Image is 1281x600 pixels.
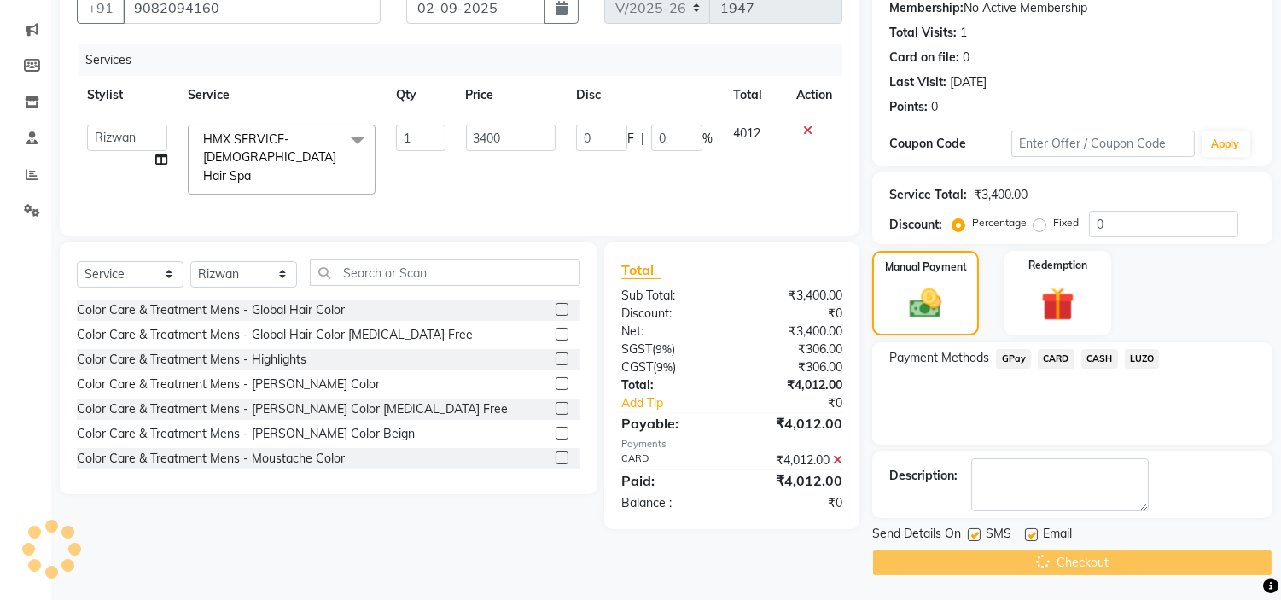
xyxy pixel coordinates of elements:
[732,413,856,434] div: ₹4,012.00
[1011,131,1194,157] input: Enter Offer / Coupon Code
[627,130,634,148] span: F
[889,98,928,116] div: Points:
[753,394,856,412] div: ₹0
[996,349,1031,369] span: GPay
[608,323,732,341] div: Net:
[608,451,732,469] div: CARD
[974,186,1028,204] div: ₹3,400.00
[608,358,732,376] div: ( )
[77,301,345,319] div: Color Care & Treatment Mens - Global Hair Color
[732,323,856,341] div: ₹3,400.00
[963,49,969,67] div: 0
[1031,283,1085,325] img: _gift.svg
[77,376,380,393] div: Color Care & Treatment Mens - [PERSON_NAME] Color
[608,470,732,491] div: Paid:
[1053,215,1079,230] label: Fixed
[77,76,178,114] th: Stylist
[732,376,856,394] div: ₹4,012.00
[960,24,967,42] div: 1
[77,326,473,344] div: Color Care & Treatment Mens - Global Hair Color [MEDICAL_DATA] Free
[732,305,856,323] div: ₹0
[1043,525,1072,546] span: Email
[608,394,753,412] a: Add Tip
[872,525,961,546] span: Send Details On
[608,287,732,305] div: Sub Total:
[77,425,415,443] div: Color Care & Treatment Mens - [PERSON_NAME] Color Beign
[1081,349,1118,369] span: CASH
[1038,349,1074,369] span: CARD
[972,215,1027,230] label: Percentage
[702,130,713,148] span: %
[608,341,732,358] div: ( )
[386,76,455,114] th: Qty
[77,351,306,369] div: Color Care & Treatment Mens - Highlights
[733,125,760,141] span: 4012
[79,44,855,76] div: Services
[889,467,958,485] div: Description:
[1028,258,1087,273] label: Redemption
[1125,349,1160,369] span: LUZO
[889,73,946,91] div: Last Visit:
[77,400,508,418] div: Color Care & Treatment Mens - [PERSON_NAME] Color [MEDICAL_DATA] Free
[641,130,644,148] span: |
[889,24,957,42] div: Total Visits:
[608,494,732,512] div: Balance :
[608,376,732,394] div: Total:
[1202,131,1250,157] button: Apply
[986,525,1011,546] span: SMS
[786,76,842,114] th: Action
[889,135,1011,153] div: Coupon Code
[656,360,673,374] span: 9%
[732,287,856,305] div: ₹3,400.00
[621,437,842,451] div: Payments
[900,285,951,322] img: _cash.svg
[621,341,652,357] span: SGST
[251,168,259,183] a: x
[889,186,967,204] div: Service Total:
[621,359,653,375] span: CGST
[889,216,942,234] div: Discount:
[178,76,386,114] th: Service
[889,49,959,67] div: Card on file:
[621,261,661,279] span: Total
[723,76,786,114] th: Total
[203,131,336,183] span: HMX SERVICE-[DEMOGRAPHIC_DATA] Hair Spa
[732,358,856,376] div: ₹306.00
[885,259,967,275] label: Manual Payment
[456,76,566,114] th: Price
[77,450,345,468] div: Color Care & Treatment Mens - Moustache Color
[732,494,856,512] div: ₹0
[931,98,938,116] div: 0
[310,259,580,286] input: Search or Scan
[608,305,732,323] div: Discount:
[889,349,989,367] span: Payment Methods
[566,76,723,114] th: Disc
[732,341,856,358] div: ₹306.00
[732,470,856,491] div: ₹4,012.00
[732,451,856,469] div: ₹4,012.00
[655,342,672,356] span: 9%
[950,73,987,91] div: [DATE]
[608,413,732,434] div: Payable:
